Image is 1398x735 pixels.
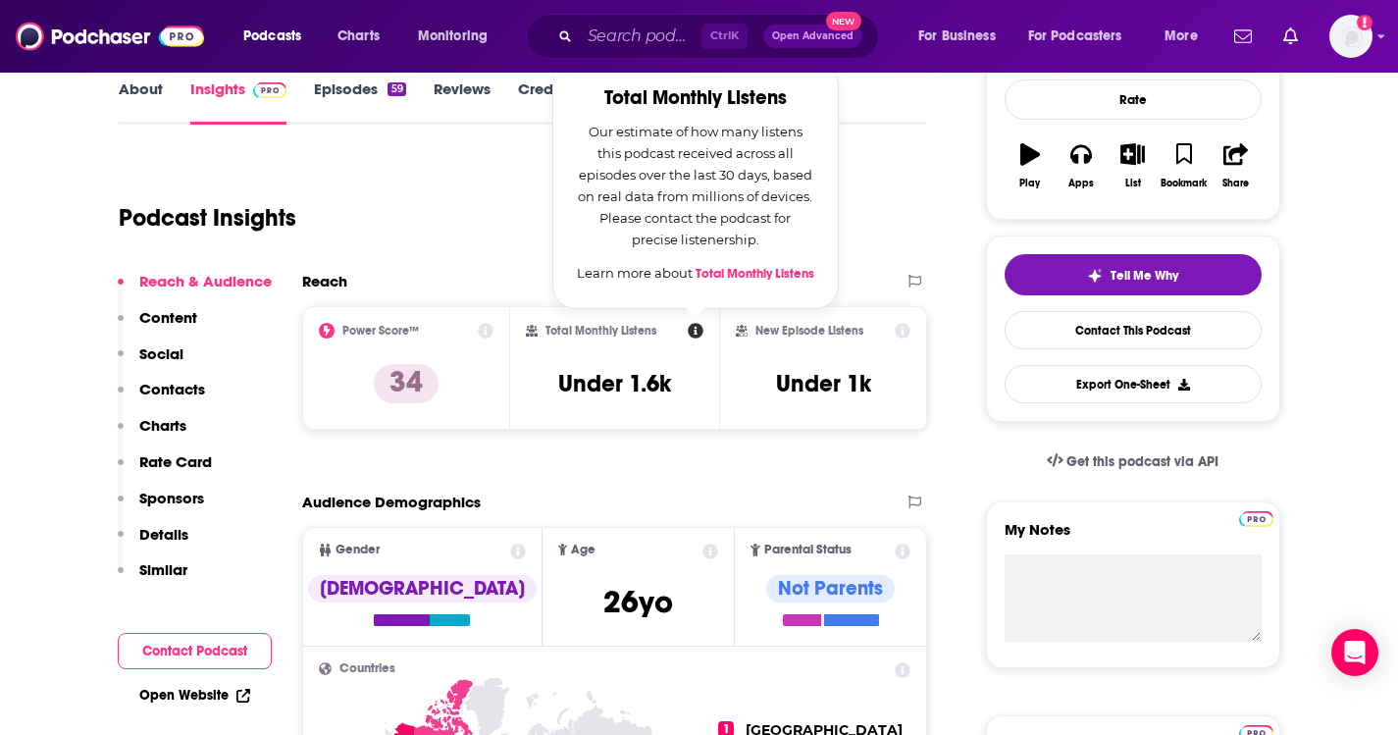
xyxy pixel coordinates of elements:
[243,23,301,50] span: Podcasts
[118,452,212,489] button: Rate Card
[1015,21,1151,52] button: open menu
[1329,15,1372,58] img: User Profile
[1005,520,1262,554] label: My Notes
[1329,15,1372,58] button: Show profile menu
[545,324,656,338] h2: Total Monthly Listens
[603,583,673,621] span: 26 yo
[336,544,380,556] span: Gender
[342,324,419,338] h2: Power Score™
[119,203,296,233] h1: Podcast Insights
[1056,131,1107,201] button: Apps
[325,21,391,52] a: Charts
[314,79,405,125] a: Episodes59
[1111,268,1178,284] span: Tell Me Why
[1107,131,1158,201] button: List
[119,79,163,125] a: About
[139,687,250,704] a: Open Website
[905,21,1020,52] button: open menu
[139,560,187,579] p: Similar
[1019,178,1040,189] div: Play
[337,23,380,50] span: Charts
[139,272,272,290] p: Reach & Audience
[580,21,701,52] input: Search podcasts, credits, & more...
[118,344,183,381] button: Social
[571,544,595,556] span: Age
[1159,131,1210,201] button: Bookmark
[577,87,814,109] h2: Total Monthly Listens
[1161,178,1207,189] div: Bookmark
[1331,629,1378,676] div: Open Intercom Messenger
[1357,15,1372,30] svg: Add a profile image
[302,493,481,511] h2: Audience Demographics
[118,416,186,452] button: Charts
[139,308,197,327] p: Content
[1329,15,1372,58] span: Logged in as bjonesvested
[544,14,898,59] div: Search podcasts, credits, & more...
[1226,20,1260,53] a: Show notifications dropdown
[918,23,996,50] span: For Business
[755,324,863,338] h2: New Episode Listens
[1005,311,1262,349] a: Contact This Podcast
[1031,438,1235,486] a: Get this podcast via API
[1028,23,1122,50] span: For Podcasters
[118,272,272,308] button: Reach & Audience
[139,344,183,363] p: Social
[577,262,814,285] p: Learn more about
[118,380,205,416] button: Contacts
[1005,79,1262,120] div: Rate
[418,23,488,50] span: Monitoring
[434,79,491,125] a: Reviews
[404,21,513,52] button: open menu
[1087,268,1103,284] img: tell me why sparkle
[1125,178,1141,189] div: List
[776,369,871,398] h3: Under 1k
[253,82,287,98] img: Podchaser Pro
[16,18,204,55] img: Podchaser - Follow, Share and Rate Podcasts
[139,416,186,435] p: Charts
[772,31,854,41] span: Open Advanced
[1165,23,1198,50] span: More
[1275,20,1306,53] a: Show notifications dropdown
[118,633,272,669] button: Contact Podcast
[1239,511,1273,527] img: Podchaser Pro
[696,266,814,282] a: Total Monthly Listens
[826,12,861,30] span: New
[518,79,569,125] a: Credits
[1210,131,1261,201] button: Share
[764,544,852,556] span: Parental Status
[118,489,204,525] button: Sponsors
[308,575,537,603] div: [DEMOGRAPHIC_DATA]
[230,21,327,52] button: open menu
[1005,131,1056,201] button: Play
[118,525,188,561] button: Details
[139,380,205,398] p: Contacts
[1005,254,1262,295] button: tell me why sparkleTell Me Why
[1005,365,1262,403] button: Export One-Sheet
[1222,178,1249,189] div: Share
[1151,21,1222,52] button: open menu
[139,452,212,471] p: Rate Card
[339,662,395,675] span: Countries
[1066,453,1218,470] span: Get this podcast via API
[1068,178,1094,189] div: Apps
[118,560,187,597] button: Similar
[118,308,197,344] button: Content
[558,369,671,398] h3: Under 1.6k
[701,24,748,49] span: Ctrl K
[374,364,439,403] p: 34
[190,79,287,125] a: InsightsPodchaser Pro
[302,272,347,290] h2: Reach
[388,82,405,96] div: 59
[139,489,204,507] p: Sponsors
[577,121,814,250] p: Our estimate of how many listens this podcast received across all episodes over the last 30 days,...
[139,525,188,544] p: Details
[763,25,862,48] button: Open AdvancedNew
[766,575,895,603] div: Not Parents
[1239,508,1273,527] a: Pro website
